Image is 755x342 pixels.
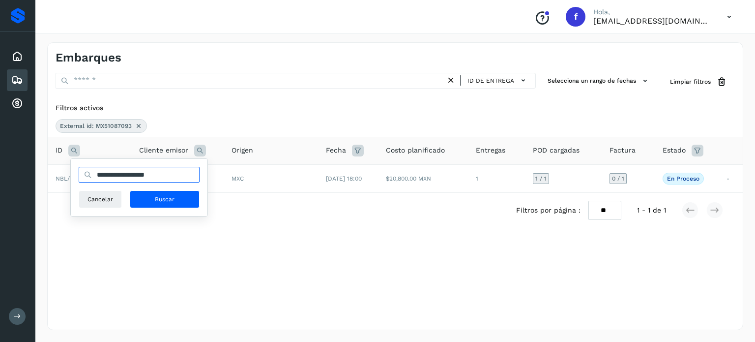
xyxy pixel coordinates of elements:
span: Costo planificado [386,145,445,155]
button: Selecciona un rango de fechas [544,73,654,89]
span: MXC [232,175,244,182]
span: 0 / 1 [612,176,624,182]
div: Embarques [7,69,28,91]
p: Hola, [593,8,711,16]
td: $20,800.00 MXN [378,164,468,192]
span: Cliente emisor [139,145,188,155]
div: Cuentas por cobrar [7,93,28,115]
span: Entregas [476,145,505,155]
div: Filtros activos [56,103,735,113]
span: Factura [610,145,636,155]
span: 1 - 1 de 1 [637,205,666,216]
div: External id: MX51087093 [56,119,147,133]
span: Estado [663,145,686,155]
p: fyc3@mexamerik.com [593,16,711,26]
span: ID [56,145,62,155]
button: ID de entrega [465,73,531,88]
span: Limpiar filtros [670,77,711,86]
span: Fecha [326,145,346,155]
h4: Embarques [56,51,121,65]
span: External id: MX51087093 [60,122,132,130]
td: 1 [468,164,525,192]
span: 1 / 1 [535,176,547,182]
p: En proceso [667,175,699,182]
span: Origen [232,145,253,155]
span: POD cargadas [533,145,580,155]
span: Filtros por página : [516,205,581,216]
div: Inicio [7,46,28,67]
span: ID de entrega [467,76,514,85]
button: Limpiar filtros [662,73,735,91]
td: - [719,164,743,192]
span: NBL/MX.MX51087093 [56,175,115,182]
span: [DATE] 18:00 [326,175,362,182]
